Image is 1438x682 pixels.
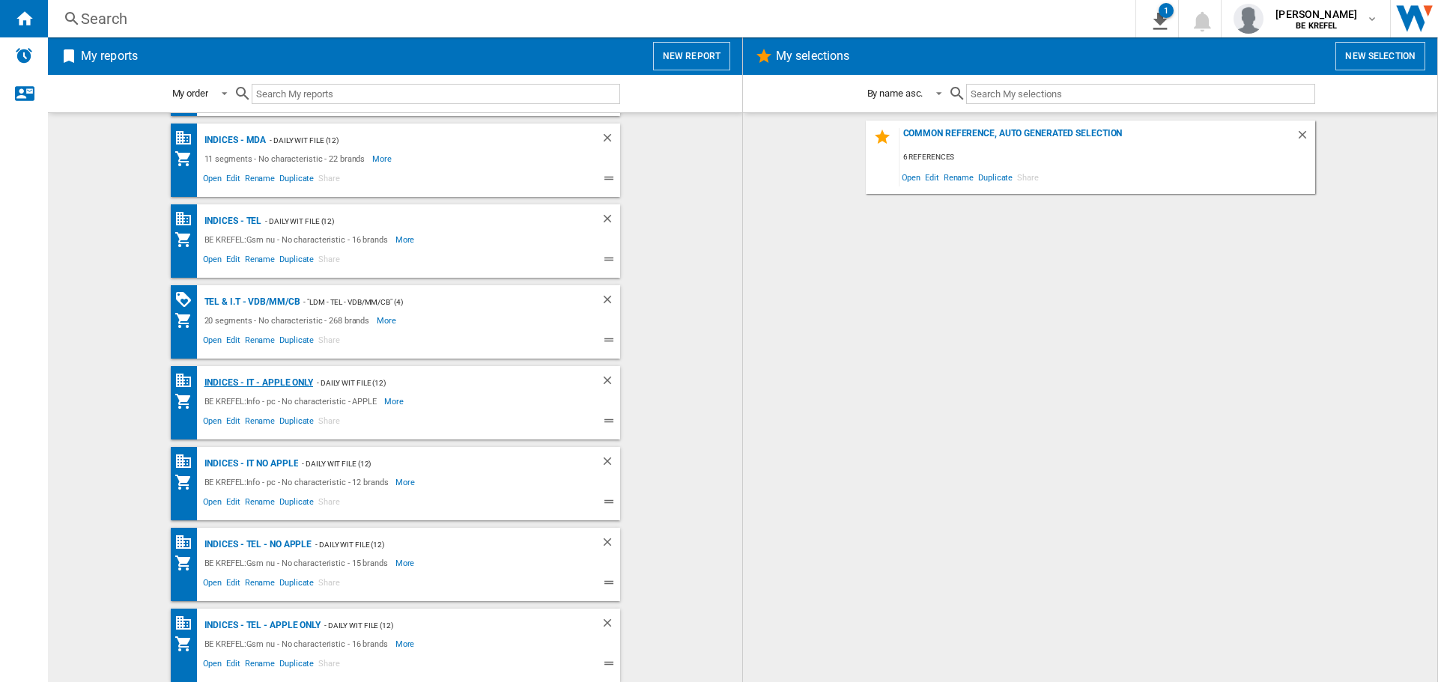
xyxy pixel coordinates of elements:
input: Search My reports [252,84,620,104]
span: More [395,473,417,491]
div: My Assortment [175,231,201,249]
span: Share [316,657,342,675]
span: Rename [243,495,277,513]
div: BE KREFEL:Info - pc - No characteristic - APPLE [201,392,384,410]
span: Duplicate [277,333,316,351]
div: Base 100 [175,210,201,228]
div: My Assortment [175,554,201,572]
b: BE KREFEL [1296,21,1337,31]
span: Open [201,657,225,675]
div: Indices - IT - APPLE ONLY [201,374,314,392]
div: Delete [601,454,620,473]
div: Base 100 [175,614,201,633]
span: Rename [941,167,976,187]
input: Search My selections [966,84,1314,104]
div: Search [81,8,1096,29]
div: PROMOTIONS Matrix [175,290,201,309]
span: Rename [243,333,277,351]
span: Share [316,333,342,351]
div: My Assortment [175,150,201,168]
span: Duplicate [976,167,1015,187]
span: Duplicate [277,576,316,594]
span: Edit [224,414,243,432]
div: My Assortment [175,311,201,329]
div: By name asc. [867,88,923,99]
div: Base 100 [175,533,201,552]
div: 20 segments - No characteristic - 268 brands [201,311,377,329]
span: Share [316,495,342,513]
div: 11 segments - No characteristic - 22 brands [201,150,373,168]
span: Share [316,171,342,189]
div: Delete [601,212,620,231]
span: Duplicate [277,252,316,270]
span: Share [316,252,342,270]
span: Edit [224,657,243,675]
span: More [395,635,417,653]
span: More [377,311,398,329]
span: Share [1015,167,1041,187]
span: [PERSON_NAME] [1275,7,1357,22]
div: - Daily WIT file (12) [312,535,570,554]
div: Base 100 [175,129,201,147]
div: My Assortment [175,392,201,410]
div: Indices - TEL - NO APPLE [201,535,312,554]
div: My Assortment [175,635,201,653]
div: 1 [1159,3,1174,18]
span: Open [201,333,225,351]
span: Edit [224,495,243,513]
div: Delete [601,293,620,311]
span: Rename [243,576,277,594]
span: Open [201,495,225,513]
div: My order [172,88,208,99]
div: Indices - IT NO APPLE [201,454,299,473]
span: More [395,231,417,249]
div: - Daily WIT file (12) [321,616,571,635]
span: More [372,150,394,168]
div: Base 100 [175,371,201,390]
div: 6 references [899,148,1315,167]
span: Share [316,576,342,594]
span: Duplicate [277,495,316,513]
h2: My selections [773,42,852,70]
span: Rename [243,171,277,189]
div: Delete [601,374,620,392]
span: Rename [243,414,277,432]
button: New report [653,42,730,70]
span: Rename [243,657,277,675]
div: Indices - TEL [201,212,262,231]
span: Open [201,252,225,270]
div: TEL & I.T - VDB/MM/CB [201,293,300,311]
div: BE KREFEL:Gsm nu - No characteristic - 16 brands [201,231,395,249]
span: More [384,392,406,410]
span: Edit [224,576,243,594]
div: - Daily WIT file (12) [298,454,570,473]
span: Edit [224,333,243,351]
div: My Assortment [175,473,201,491]
span: Edit [923,167,941,187]
h2: My reports [78,42,141,70]
div: Delete [1296,128,1315,148]
div: Indices - TEL - APPLE ONLY [201,616,321,635]
span: Rename [243,252,277,270]
div: - "LDM - TEL - VdB/MM/CB" (4) [300,293,570,311]
div: Delete [601,535,620,554]
div: Indices - MDA [201,131,267,150]
span: Edit [224,252,243,270]
img: profile.jpg [1234,4,1263,34]
span: Open [899,167,923,187]
div: - Daily WIT file (12) [313,374,570,392]
span: Open [201,171,225,189]
div: - Daily WIT file (12) [266,131,570,150]
span: Duplicate [277,414,316,432]
div: Delete [601,131,620,150]
div: BE KREFEL:Gsm nu - No characteristic - 16 brands [201,635,395,653]
span: Share [316,414,342,432]
span: Open [201,576,225,594]
span: Open [201,414,225,432]
div: Delete [601,616,620,635]
span: Duplicate [277,657,316,675]
div: - Daily WIT file (12) [261,212,570,231]
div: Common reference, auto generated selection [899,128,1296,148]
div: BE KREFEL:Info - pc - No characteristic - 12 brands [201,473,396,491]
span: More [395,554,417,572]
